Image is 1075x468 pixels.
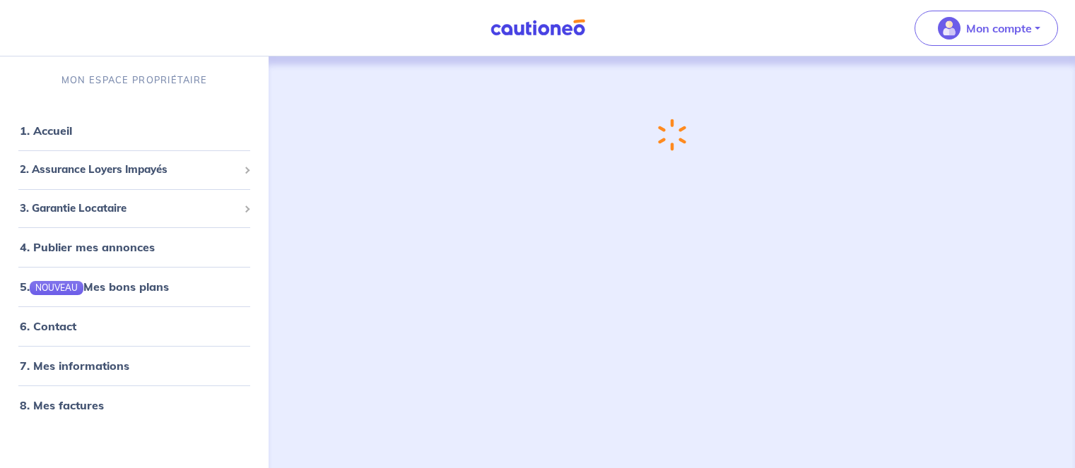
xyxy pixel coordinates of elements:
[915,11,1058,46] button: illu_account_valid_menu.svgMon compte
[6,312,263,340] div: 6. Contact
[20,359,129,373] a: 7. Mes informations
[966,20,1032,37] p: Mon compte
[61,73,207,87] p: MON ESPACE PROPRIÉTAIRE
[20,240,155,254] a: 4. Publier mes annonces
[20,162,238,178] span: 2. Assurance Loyers Impayés
[658,119,686,151] img: loading-spinner
[6,233,263,261] div: 4. Publier mes annonces
[6,116,263,145] div: 1. Accueil
[20,280,169,294] a: 5.NOUVEAUMes bons plans
[938,17,961,40] img: illu_account_valid_menu.svg
[6,352,263,380] div: 7. Mes informations
[20,124,72,138] a: 1. Accueil
[6,156,263,184] div: 2. Assurance Loyers Impayés
[20,200,238,217] span: 3. Garantie Locataire
[485,19,591,37] img: Cautioneo
[6,391,263,419] div: 8. Mes factures
[20,319,76,333] a: 6. Contact
[6,272,263,301] div: 5.NOUVEAUMes bons plans
[6,195,263,222] div: 3. Garantie Locataire
[20,398,104,412] a: 8. Mes factures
